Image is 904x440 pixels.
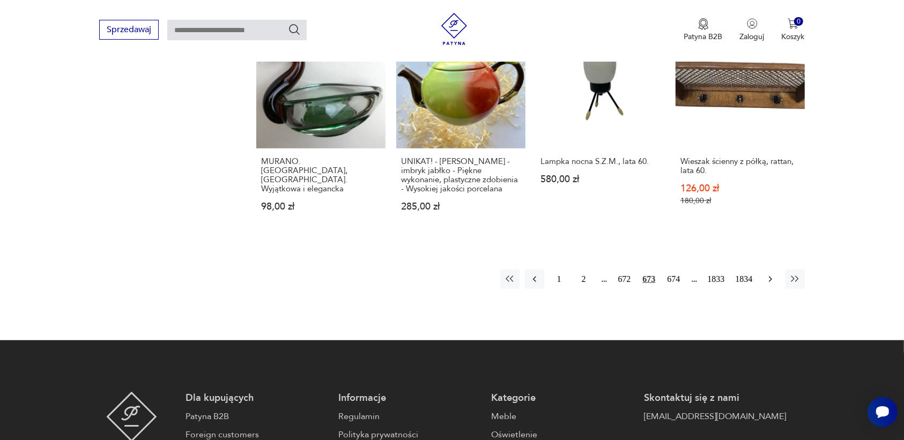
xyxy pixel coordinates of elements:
[680,184,800,193] p: 126,00 zł
[740,18,765,42] button: Zaloguj
[491,410,633,423] a: Meble
[684,32,723,42] p: Patyna B2B
[550,270,569,289] button: 1
[396,20,525,233] a: UNIKAT! - CARLTON WARE - imbryk jabłko - Piękne wykonanie, plastyczne zdobienia - Wysokiej jakośc...
[868,397,898,427] iframe: Smartsupp widget button
[664,270,684,289] button: 674
[644,392,786,405] p: Skontaktuj się z nami
[541,175,661,184] p: 580,00 zł
[615,270,634,289] button: 672
[782,18,805,42] button: 0Koszyk
[680,196,800,205] p: 180,00 zł
[99,27,159,34] a: Sprzedawaj
[261,157,381,193] h3: MURANO. [GEOGRAPHIC_DATA], [GEOGRAPHIC_DATA]. Wyjątkowa i elegancka
[288,23,301,36] button: Szukaj
[438,13,470,45] img: Patyna - sklep z meblami i dekoracjami vintage
[261,202,381,211] p: 98,00 zł
[698,18,709,30] img: Ikona medalu
[256,20,386,233] a: MURANO. Solniczka, paterka - Łabędź. Wyjątkowa i eleganckaMURANO. [GEOGRAPHIC_DATA], [GEOGRAPHIC_...
[574,270,594,289] button: 2
[401,202,521,211] p: 285,00 zł
[794,17,803,26] div: 0
[338,410,480,423] a: Regulamin
[541,157,661,166] h3: Lampka nocna S.Z.M., lata 60.
[536,20,665,233] a: Lampka nocna S.Z.M., lata 60.Lampka nocna S.Z.M., lata 60.580,00 zł
[644,410,786,423] a: [EMAIL_ADDRESS][DOMAIN_NAME]
[740,32,765,42] p: Zaloguj
[733,270,755,289] button: 1834
[640,270,659,289] button: 673
[401,157,521,193] h3: UNIKAT! - [PERSON_NAME] - imbryk jabłko - Piękne wykonanie, plastyczne zdobienia - Wysokiej jakoś...
[705,270,728,289] button: 1833
[680,157,800,175] h3: Wieszak ścienny z półką, rattan, lata 60.
[491,392,633,405] p: Kategorie
[684,18,723,42] button: Patyna B2B
[788,18,798,29] img: Ikona koszyka
[684,18,723,42] a: Ikona medaluPatyna B2B
[99,20,159,40] button: Sprzedawaj
[186,410,328,423] a: Patyna B2B
[676,20,805,233] a: SaleWieszak ścienny z półką, rattan, lata 60.Wieszak ścienny z półką, rattan, lata 60.126,00 zł18...
[782,32,805,42] p: Koszyk
[186,392,328,405] p: Dla kupujących
[747,18,758,29] img: Ikonka użytkownika
[338,392,480,405] p: Informacje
